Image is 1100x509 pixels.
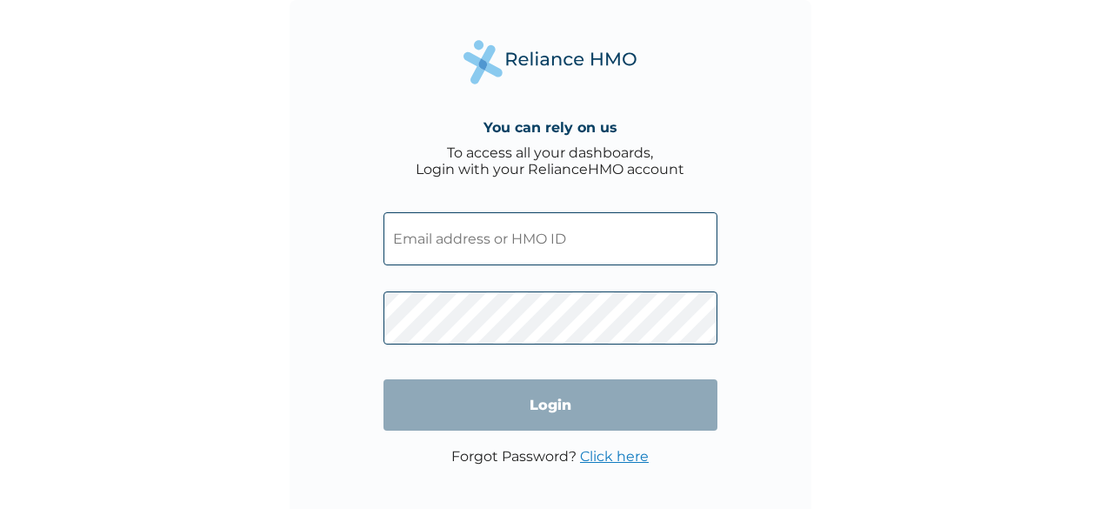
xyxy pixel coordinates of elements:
[383,379,717,431] input: Login
[580,448,649,465] a: Click here
[463,40,637,84] img: Reliance Health's Logo
[416,144,684,177] div: To access all your dashboards, Login with your RelianceHMO account
[483,119,617,136] h4: You can rely on us
[383,212,717,265] input: Email address or HMO ID
[451,448,649,465] p: Forgot Password?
